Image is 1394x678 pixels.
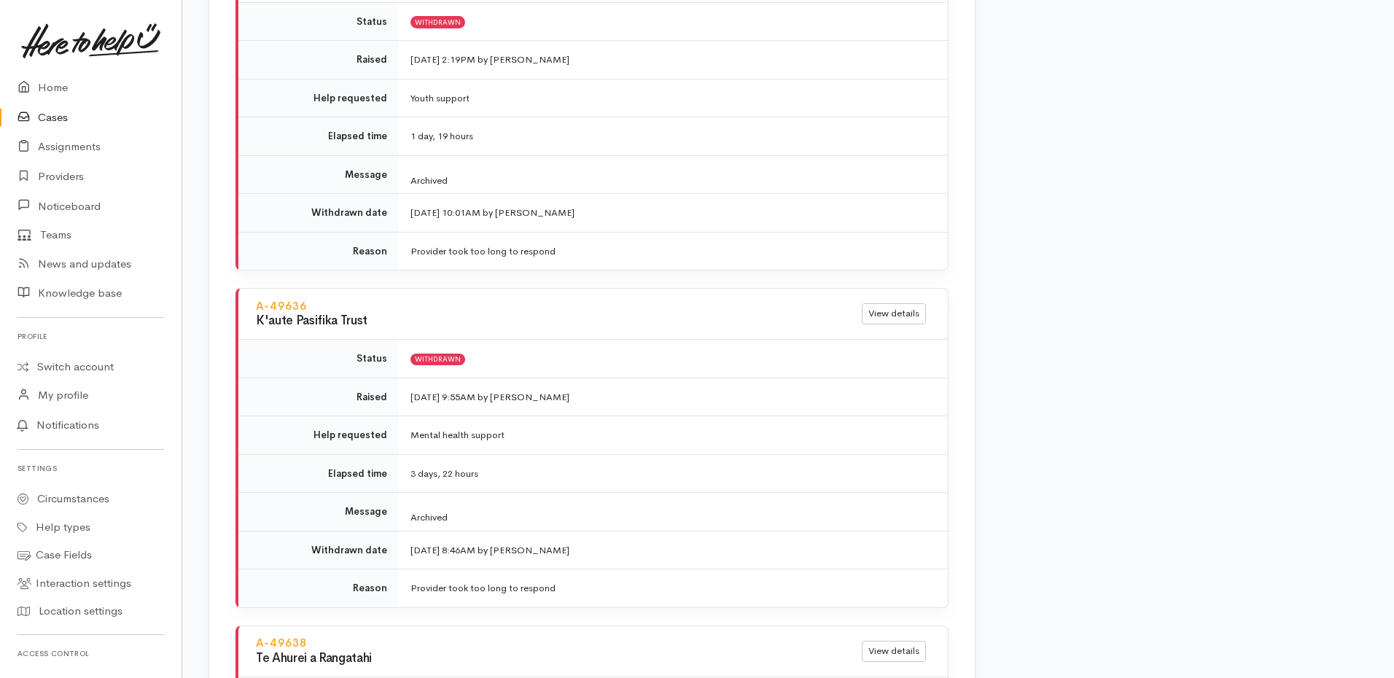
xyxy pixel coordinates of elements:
span: by [PERSON_NAME] [478,544,569,556]
td: Reason [238,569,399,607]
td: Reason [238,232,399,270]
a: View details [862,641,926,662]
td: Status [238,3,399,41]
span: by [PERSON_NAME] [478,391,569,403]
td: Mental health support [399,416,948,455]
time: [DATE] 9:55AM [410,391,475,403]
td: Elapsed time [238,117,399,156]
td: Provider took too long to respond [399,569,948,607]
td: Status [238,340,399,378]
h6: Access control [17,644,164,663]
td: Raised [238,41,399,79]
td: Message [238,155,399,194]
td: Youth support [399,79,948,117]
span: by [PERSON_NAME] [483,206,575,219]
td: Message [238,493,399,531]
a: A-49638 [256,636,307,650]
h3: Te Ahurei a Rangatahi [256,652,827,666]
td: Help requested [238,79,399,117]
h6: Settings [17,459,164,478]
td: Provider took too long to respond [399,232,948,270]
a: A-49636 [256,299,307,313]
td: Archived [399,493,948,531]
td: Raised [238,378,399,416]
span: 1 day, 19 hours [410,130,473,142]
a: View details [862,303,926,324]
span: by [PERSON_NAME] [478,53,569,66]
td: Withdrawn date [238,194,399,233]
span: Withdrawn [410,16,465,28]
td: Elapsed time [238,454,399,493]
span: Withdrawn [410,354,465,365]
h6: Profile [17,327,164,346]
h3: K'aute Pasifika Trust [256,314,827,328]
time: [DATE] 2:19PM [410,53,475,66]
td: Help requested [238,416,399,455]
time: [DATE] 8:46AM [410,544,475,556]
time: [DATE] 10:01AM [410,206,480,219]
span: 3 days, 22 hours [410,467,478,480]
td: Archived [399,155,948,194]
td: Withdrawn date [238,531,399,569]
